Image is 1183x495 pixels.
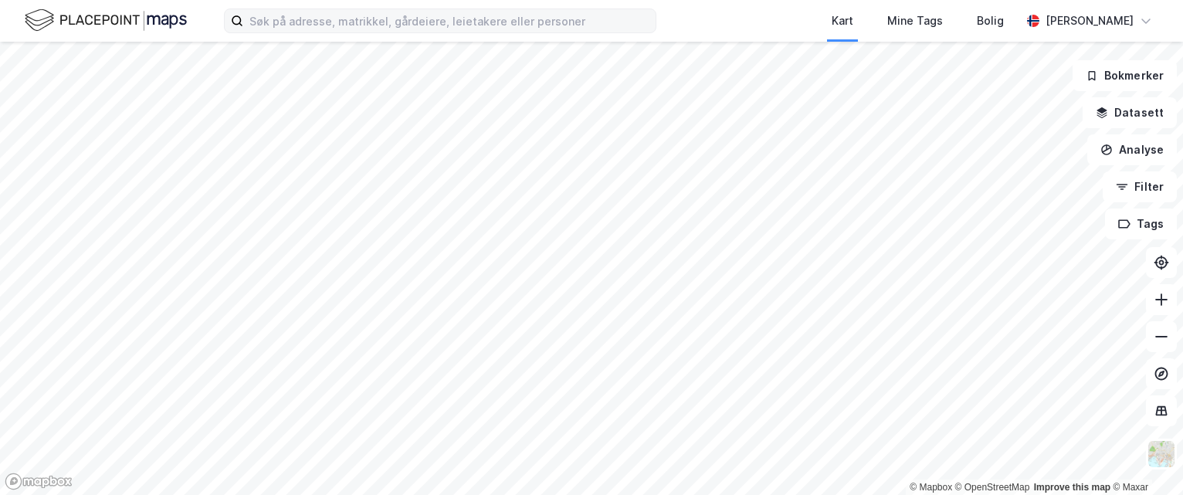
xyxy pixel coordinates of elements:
[1087,134,1177,165] button: Analyse
[5,473,73,490] a: Mapbox homepage
[1083,97,1177,128] button: Datasett
[832,12,853,30] div: Kart
[1034,482,1110,493] a: Improve this map
[25,7,187,34] img: logo.f888ab2527a4732fd821a326f86c7f29.svg
[1103,171,1177,202] button: Filter
[887,12,943,30] div: Mine Tags
[1105,209,1177,239] button: Tags
[1073,60,1177,91] button: Bokmerker
[955,482,1030,493] a: OpenStreetMap
[243,9,656,32] input: Søk på adresse, matrikkel, gårdeiere, leietakere eller personer
[1106,421,1183,495] iframe: Chat Widget
[1046,12,1134,30] div: [PERSON_NAME]
[977,12,1004,30] div: Bolig
[1106,421,1183,495] div: Kontrollprogram for chat
[910,482,952,493] a: Mapbox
